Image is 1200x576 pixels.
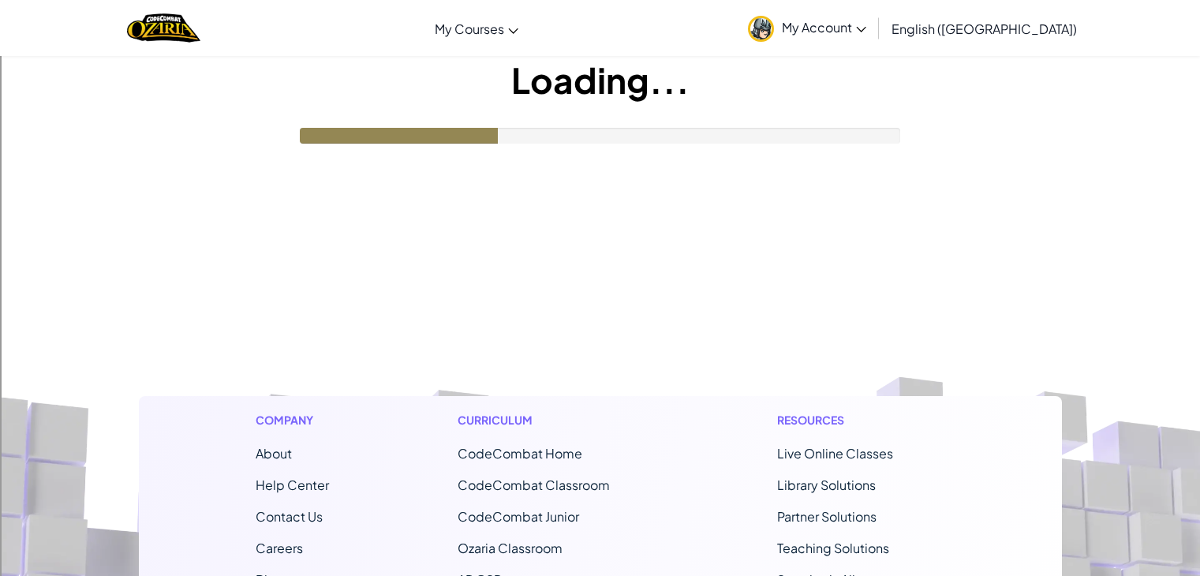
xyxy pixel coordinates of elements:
[427,7,526,50] a: My Courses
[782,19,866,36] span: My Account
[435,21,504,37] span: My Courses
[892,21,1077,37] span: English ([GEOGRAPHIC_DATA])
[884,7,1085,50] a: English ([GEOGRAPHIC_DATA])
[127,12,200,44] a: Ozaria by CodeCombat logo
[740,3,874,53] a: My Account
[127,12,200,44] img: Home
[748,16,774,42] img: avatar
